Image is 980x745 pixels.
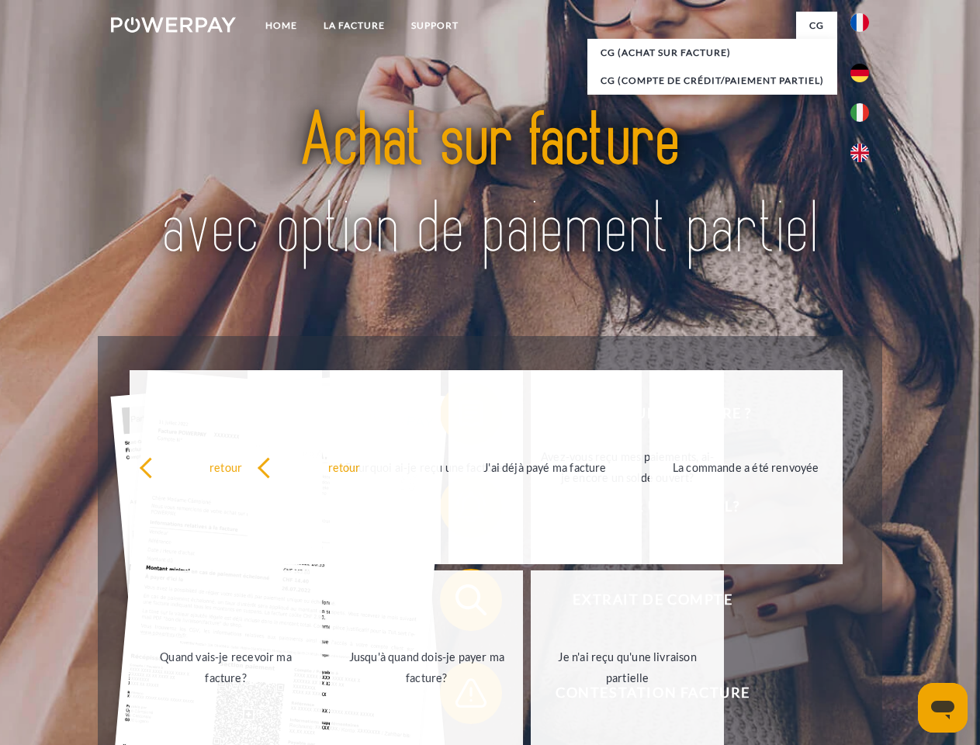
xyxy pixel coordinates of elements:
a: CG (Compte de crédit/paiement partiel) [587,67,837,95]
img: title-powerpay_fr.svg [148,74,832,297]
img: de [850,64,869,82]
div: Je n'ai reçu qu'une livraison partielle [540,646,715,688]
div: retour [139,456,313,477]
div: La commande a été renvoyée [659,456,833,477]
a: Support [398,12,472,40]
img: en [850,144,869,162]
img: logo-powerpay-white.svg [111,17,236,33]
img: it [850,103,869,122]
iframe: Bouton de lancement de la fenêtre de messagerie [918,683,968,733]
div: retour [257,456,431,477]
a: CG [796,12,837,40]
img: fr [850,13,869,32]
div: Quand vais-je recevoir ma facture? [139,646,313,688]
a: Home [252,12,310,40]
a: CG (achat sur facture) [587,39,837,67]
a: LA FACTURE [310,12,398,40]
div: J'ai déjà payé ma facture [458,456,632,477]
div: Jusqu'à quand dois-je payer ma facture? [339,646,514,688]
